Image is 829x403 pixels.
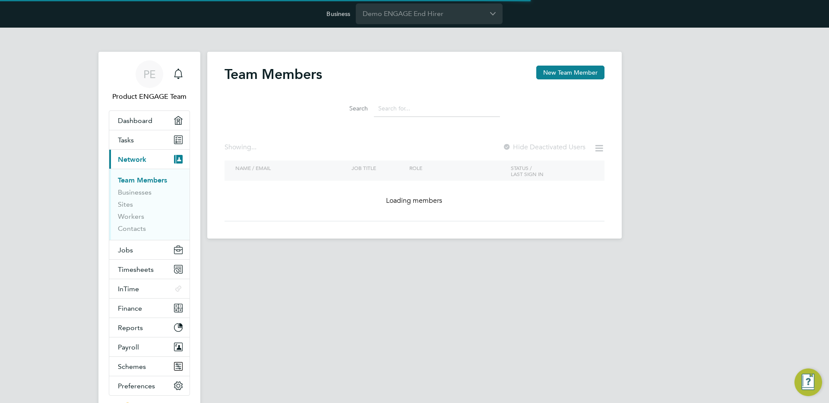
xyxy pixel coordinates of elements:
[109,111,190,130] a: Dashboard
[118,116,152,125] span: Dashboard
[251,143,256,151] span: ...
[118,324,143,332] span: Reports
[143,69,156,80] span: PE
[118,212,144,220] a: Workers
[118,382,155,390] span: Preferences
[794,368,822,396] button: Engage Resource Center
[118,136,134,144] span: Tasks
[118,224,146,233] a: Contacts
[118,343,139,351] span: Payroll
[109,279,190,298] button: InTime
[118,200,133,208] a: Sites
[109,60,190,102] a: PEProduct ENGAGE Team
[109,169,190,240] div: Network
[109,260,190,279] button: Timesheets
[118,265,154,274] span: Timesheets
[118,155,146,164] span: Network
[118,304,142,312] span: Finance
[536,66,604,79] button: New Team Member
[109,376,190,395] button: Preferences
[503,143,585,151] label: Hide Deactivated Users
[109,240,190,259] button: Jobs
[118,285,139,293] span: InTime
[225,143,258,152] div: Showing
[109,130,190,149] a: Tasks
[225,66,322,83] h2: Team Members
[329,104,368,112] label: Search
[374,100,500,117] input: Search for...
[109,318,190,337] button: Reports
[109,357,190,376] button: Schemes
[109,299,190,318] button: Finance
[118,362,146,371] span: Schemes
[118,176,167,184] a: Team Members
[326,10,350,18] label: Business
[109,337,190,356] button: Payroll
[109,91,190,102] span: Product ENGAGE Team
[118,188,152,196] a: Businesses
[118,246,133,254] span: Jobs
[109,150,190,169] button: Network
